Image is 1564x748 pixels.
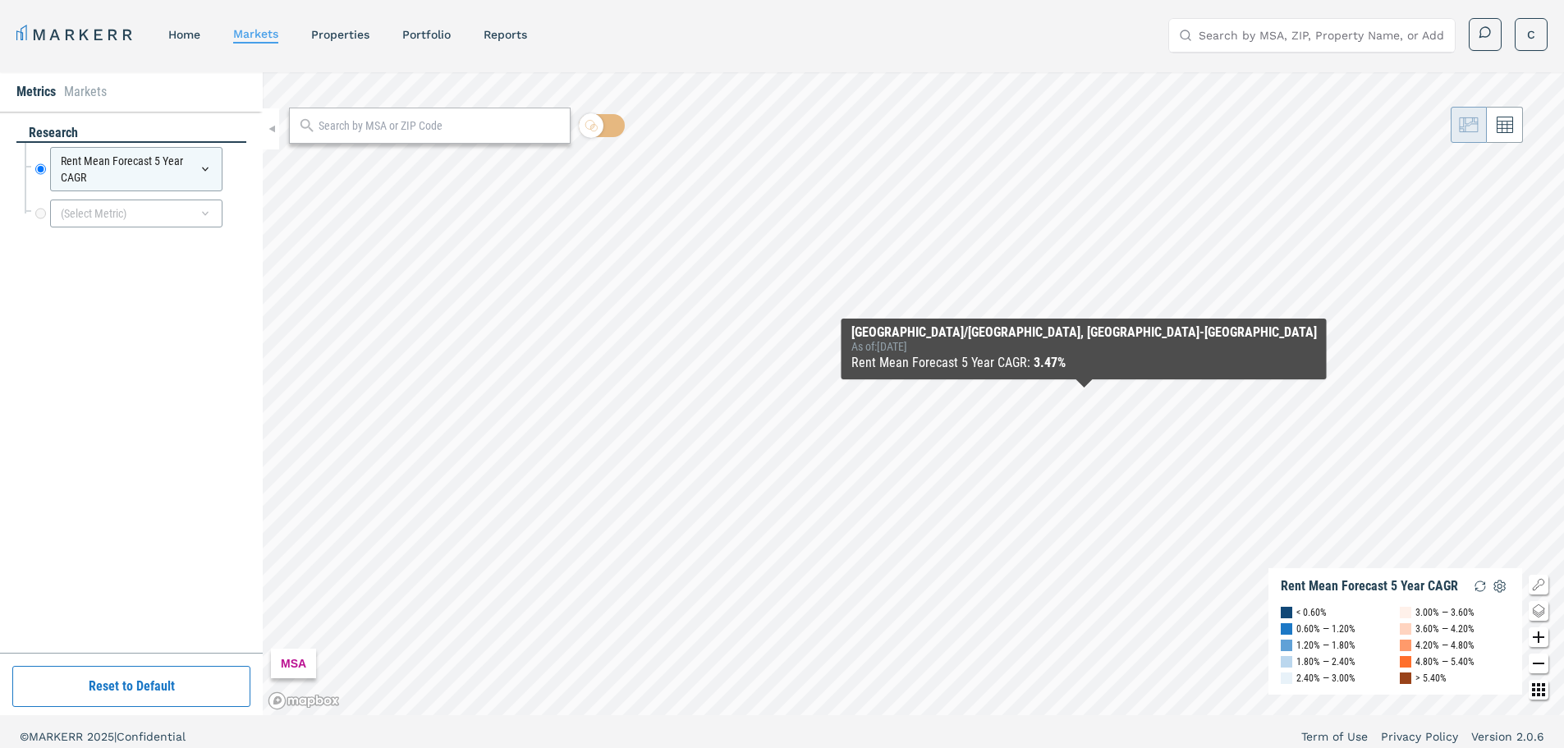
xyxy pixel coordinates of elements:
[1296,654,1355,670] div: 1.80% — 2.40%
[851,353,1317,373] div: Rent Mean Forecast 5 Year CAGR :
[1471,728,1544,745] a: Version 2.0.6
[263,72,1564,715] canvas: Map
[271,649,316,678] div: MSA
[1415,654,1475,670] div: 4.80% — 5.40%
[268,691,340,710] a: Mapbox logo
[1381,728,1458,745] a: Privacy Policy
[233,27,278,40] a: markets
[1529,601,1548,621] button: Change style map button
[50,200,222,227] div: (Select Metric)
[1415,637,1475,654] div: 4.20% — 4.80%
[50,147,222,191] div: Rent Mean Forecast 5 Year CAGR
[29,730,87,743] span: MARKERR
[1415,621,1475,637] div: 3.60% — 4.20%
[16,23,135,46] a: MARKERR
[1515,18,1548,51] button: C
[319,117,562,135] input: Search by MSA or ZIP Code
[64,82,107,102] li: Markets
[117,730,186,743] span: Confidential
[1301,728,1368,745] a: Term of Use
[168,28,200,41] a: home
[1199,19,1445,52] input: Search by MSA, ZIP, Property Name, or Address
[1527,26,1535,43] span: C
[1529,680,1548,700] button: Other options map button
[1296,621,1355,637] div: 0.60% — 1.20%
[1529,575,1548,594] button: Show/Hide Legend Map Button
[484,28,527,41] a: reports
[1529,654,1548,673] button: Zoom out map button
[1296,604,1327,621] div: < 0.60%
[20,730,29,743] span: ©
[1415,670,1447,686] div: > 5.40%
[1034,355,1066,370] b: 3.47%
[16,124,246,143] div: research
[1529,627,1548,647] button: Zoom in map button
[1470,576,1490,596] img: Reload Legend
[851,325,1317,340] div: [GEOGRAPHIC_DATA]/[GEOGRAPHIC_DATA], [GEOGRAPHIC_DATA]-[GEOGRAPHIC_DATA]
[311,28,369,41] a: properties
[1490,576,1510,596] img: Settings
[1296,670,1355,686] div: 2.40% — 3.00%
[16,82,56,102] li: Metrics
[851,325,1317,373] div: Map Tooltip Content
[1281,578,1458,594] div: Rent Mean Forecast 5 Year CAGR
[12,666,250,707] button: Reset to Default
[402,28,451,41] a: Portfolio
[851,340,1317,353] div: As of : [DATE]
[87,730,117,743] span: 2025 |
[1296,637,1355,654] div: 1.20% — 1.80%
[1415,604,1475,621] div: 3.00% — 3.60%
